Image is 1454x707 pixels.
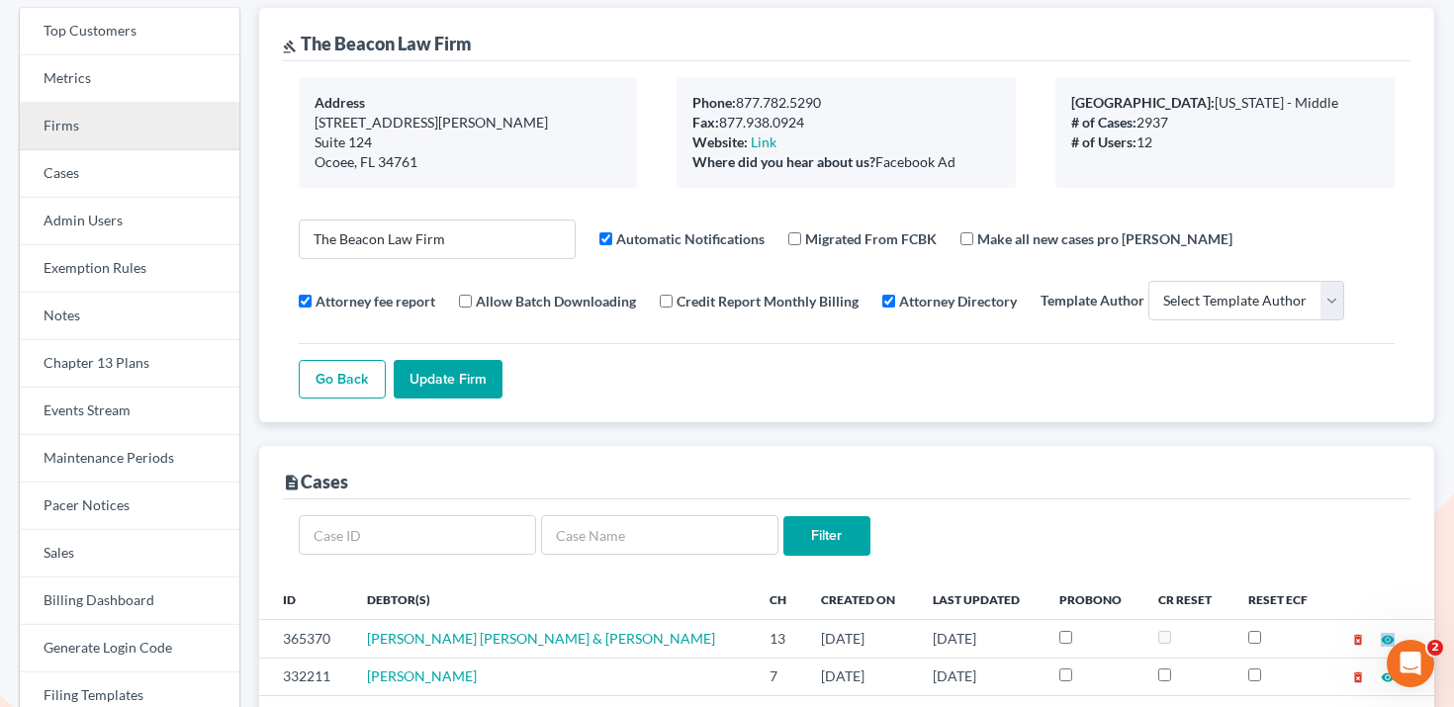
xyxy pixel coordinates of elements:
[20,198,239,245] a: Admin Users
[917,658,1043,695] td: [DATE]
[1381,670,1395,684] i: visibility
[805,228,937,249] label: Migrated From FCBK
[299,515,536,555] input: Case ID
[754,620,805,658] td: 13
[1071,133,1379,152] div: 12
[692,114,719,131] b: Fax:
[1071,113,1379,133] div: 2937
[1232,579,1329,619] th: Reset ECF
[1351,670,1365,684] i: delete_forever
[1071,93,1379,113] div: [US_STATE] - Middle
[20,103,239,150] a: Firms
[805,658,917,695] td: [DATE]
[692,153,875,170] b: Where did you hear about us?
[394,360,502,399] input: Update Firm
[1041,290,1144,310] label: Template Author
[751,133,776,150] a: Link
[316,291,435,311] label: Attorney fee report
[541,515,778,555] input: Case Name
[283,474,301,491] i: description
[1351,633,1365,647] i: delete_forever
[899,291,1017,311] label: Attorney Directory
[20,340,239,388] a: Chapter 13 Plans
[1071,114,1136,131] b: # of Cases:
[283,32,472,55] div: The Beacon Law Firm
[20,245,239,293] a: Exemption Rules
[20,435,239,483] a: Maintenance Periods
[351,579,754,619] th: Debtor(s)
[1044,579,1143,619] th: ProBono
[20,577,239,625] a: Billing Dashboard
[315,113,622,133] div: [STREET_ADDRESS][PERSON_NAME]
[917,620,1043,658] td: [DATE]
[20,293,239,340] a: Notes
[1351,667,1365,684] a: delete_forever
[259,620,351,658] td: 365370
[20,483,239,530] a: Pacer Notices
[677,291,859,311] label: Credit Report Monthly Billing
[299,360,386,399] a: Go Back
[20,55,239,103] a: Metrics
[315,94,365,111] b: Address
[1142,579,1232,619] th: CR Reset
[367,630,715,647] a: [PERSON_NAME] [PERSON_NAME] & [PERSON_NAME]
[259,658,351,695] td: 332211
[1381,667,1395,684] a: visibility
[917,579,1043,619] th: Last Updated
[1351,630,1365,647] a: delete_forever
[1387,640,1434,687] iframe: Intercom live chat
[283,470,348,493] div: Cases
[476,291,636,311] label: Allow Batch Downloading
[20,8,239,55] a: Top Customers
[315,152,622,172] div: Ocoee, FL 34761
[754,579,805,619] th: Ch
[315,133,622,152] div: Suite 124
[977,228,1232,249] label: Make all new cases pro [PERSON_NAME]
[1381,633,1395,647] i: visibility
[20,150,239,198] a: Cases
[692,94,736,111] b: Phone:
[283,40,297,53] i: gavel
[616,228,765,249] label: Automatic Notifications
[1381,630,1395,647] a: visibility
[367,667,477,684] a: [PERSON_NAME]
[783,516,870,556] input: Filter
[20,625,239,672] a: Generate Login Code
[20,388,239,435] a: Events Stream
[259,579,351,619] th: ID
[692,133,748,150] b: Website:
[1071,94,1215,111] b: [GEOGRAPHIC_DATA]:
[692,113,1000,133] div: 877.938.0924
[692,152,1000,172] div: Facebook Ad
[1427,640,1443,656] span: 2
[805,620,917,658] td: [DATE]
[805,579,917,619] th: Created On
[754,658,805,695] td: 7
[20,530,239,577] a: Sales
[1071,133,1136,150] b: # of Users:
[692,93,1000,113] div: 877.782.5290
